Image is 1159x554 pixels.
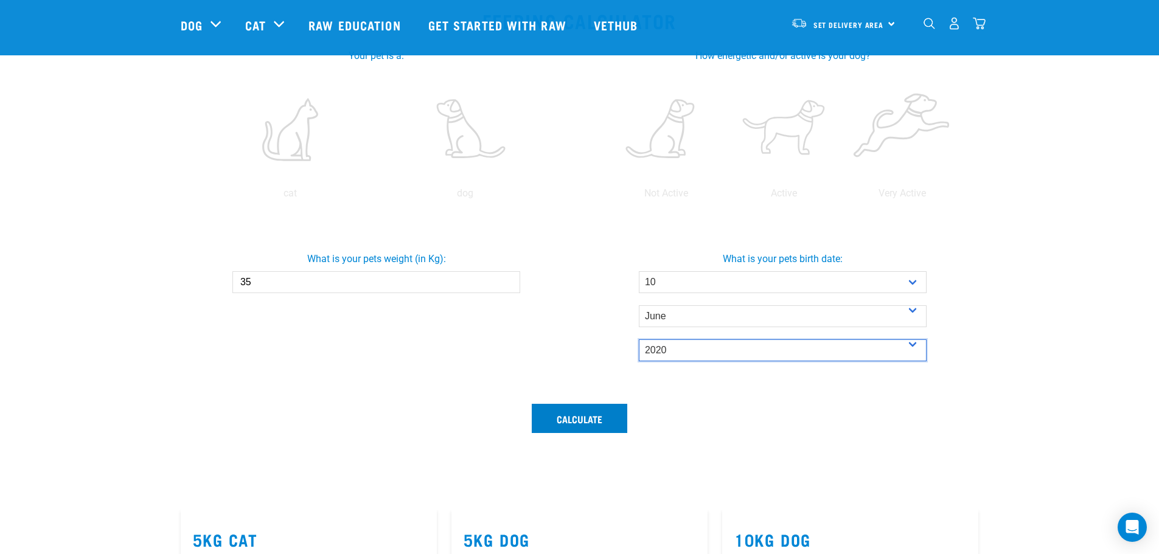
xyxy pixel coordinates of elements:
[728,186,841,201] p: Active
[193,535,258,544] a: 5kg Cat
[594,49,972,63] label: How energetic and/or active is your dog?
[416,1,582,49] a: Get started with Raw
[924,18,935,29] img: home-icon-1@2x.png
[181,16,203,34] a: Dog
[464,535,530,544] a: 5kg Dog
[813,23,884,27] span: Set Delivery Area
[948,17,961,30] img: user.png
[245,16,266,34] a: Cat
[791,18,807,29] img: van-moving.png
[188,49,565,63] label: Your pet is a:
[846,186,959,201] p: Very Active
[206,186,375,201] p: cat
[171,252,582,266] label: What is your pets weight (in Kg):
[380,186,550,201] p: dog
[532,404,627,433] button: Calculate
[973,17,986,30] img: home-icon@2x.png
[734,535,811,544] a: 10kg Dog
[296,1,416,49] a: Raw Education
[577,252,989,266] label: What is your pets birth date:
[610,186,723,201] p: Not Active
[1118,513,1147,542] div: Open Intercom Messenger
[582,1,653,49] a: Vethub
